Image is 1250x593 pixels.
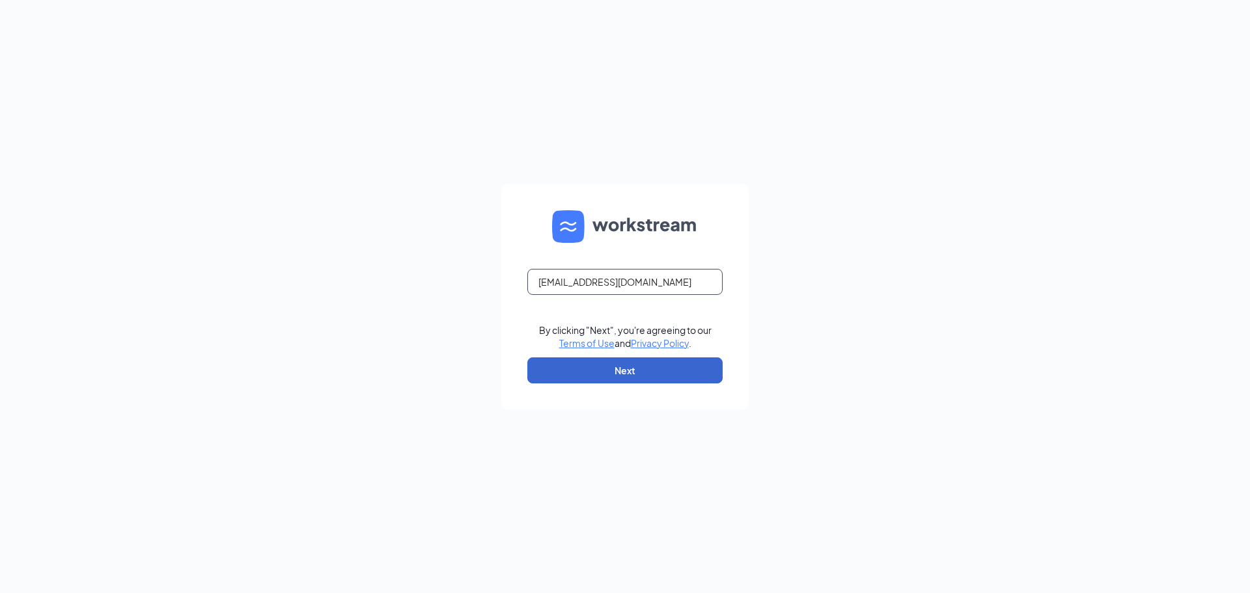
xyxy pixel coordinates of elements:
a: Privacy Policy [631,337,689,349]
img: WS logo and Workstream text [552,210,698,243]
div: By clicking "Next", you're agreeing to our and . [539,324,712,350]
input: Email [527,269,723,295]
a: Terms of Use [559,337,615,349]
button: Next [527,357,723,383]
